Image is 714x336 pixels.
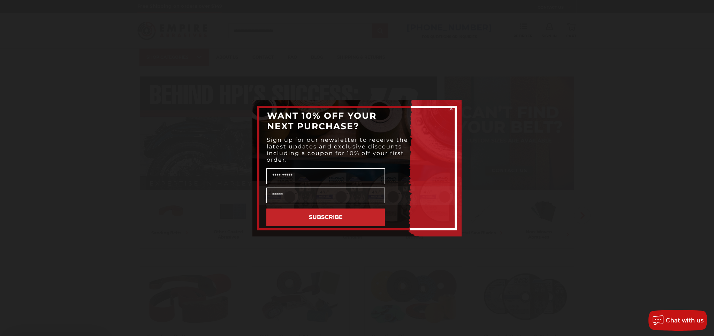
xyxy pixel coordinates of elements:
[266,209,385,226] button: SUBSCRIBE
[266,188,385,203] input: Email
[666,317,704,324] span: Chat with us
[448,105,455,112] button: Close dialog
[267,137,408,163] span: Sign up for our newsletter to receive the latest updates and exclusive discounts - including a co...
[648,310,707,331] button: Chat with us
[267,110,377,131] span: WANT 10% OFF YOUR NEXT PURCHASE?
